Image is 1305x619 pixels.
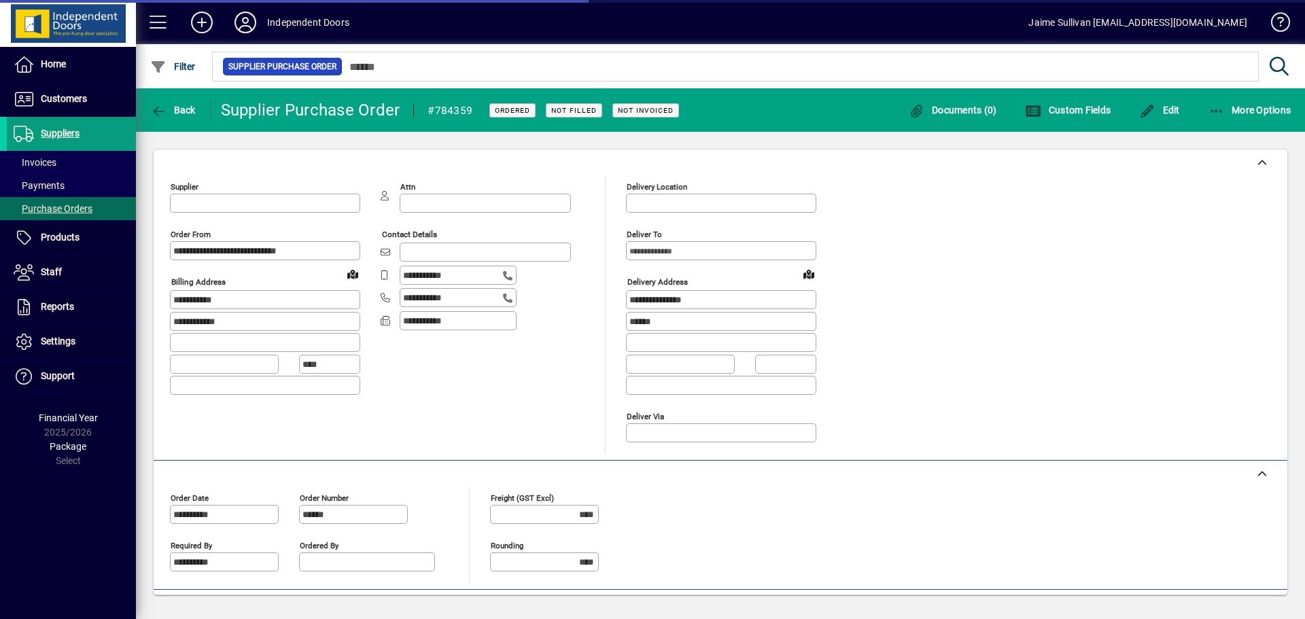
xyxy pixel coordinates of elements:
button: Filter [147,54,199,79]
span: Edit [1139,105,1180,116]
mat-label: Attn [400,182,415,192]
mat-label: Required by [171,540,212,550]
a: Knowledge Base [1261,3,1288,47]
button: Edit [1136,98,1183,122]
button: More Options [1205,98,1295,122]
span: Customers [41,93,87,104]
span: Home [41,58,66,69]
span: Filter [150,61,196,72]
span: Financial Year [39,412,98,423]
a: Settings [7,325,136,359]
span: Custom Fields [1025,105,1111,116]
span: Payments [14,180,65,191]
span: Back [150,105,196,116]
button: Back [147,98,199,122]
button: Custom Fields [1022,98,1114,122]
a: View on map [342,263,364,285]
span: Purchase Orders [14,203,92,214]
a: View on map [798,263,820,285]
span: Products [41,232,80,243]
a: Purchase Orders [7,197,136,220]
span: More Options [1208,105,1291,116]
a: Products [7,221,136,255]
mat-label: Supplier [171,182,198,192]
span: Supplier Purchase Order [228,60,336,73]
span: Support [41,370,75,381]
span: Staff [41,266,62,277]
app-page-header-button: Back [136,98,211,122]
span: Settings [41,336,75,347]
a: Support [7,359,136,393]
span: Documents (0) [909,105,997,116]
button: Documents (0) [905,98,1000,122]
div: Independent Doors [267,12,349,33]
div: #784359 [428,100,472,122]
mat-label: Delivery Location [627,182,687,192]
mat-label: Order number [300,493,349,502]
span: Reports [41,301,74,312]
a: Customers [7,82,136,116]
mat-label: Order date [171,493,209,502]
mat-label: Deliver via [627,411,664,421]
mat-label: Freight (GST excl) [491,493,554,502]
div: Jaime Sullivan [EMAIL_ADDRESS][DOMAIN_NAME] [1028,12,1247,33]
mat-label: Ordered by [300,540,338,550]
a: Reports [7,290,136,324]
a: Invoices [7,151,136,174]
span: Not Filled [551,106,597,115]
span: Package [50,441,86,452]
button: Add [180,10,224,35]
a: Staff [7,255,136,289]
a: Payments [7,174,136,197]
button: Profile [224,10,267,35]
span: Suppliers [41,128,80,139]
span: Not Invoiced [618,106,674,115]
div: Supplier Purchase Order [221,99,400,121]
span: Ordered [495,106,530,115]
mat-label: Order from [171,230,211,239]
mat-label: Rounding [491,540,523,550]
span: Invoices [14,157,56,168]
a: Home [7,48,136,82]
mat-label: Deliver To [627,230,662,239]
